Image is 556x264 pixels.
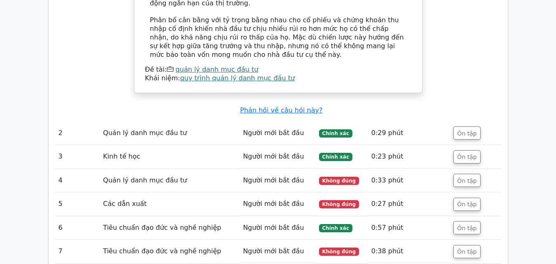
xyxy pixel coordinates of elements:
font: 0:27 phút [371,200,404,208]
font: Phân bổ cân bằng với tỷ trọng bằng nhau cho cổ phiếu và chứng khoán thu nhập cố định khiến nhà đầ... [150,16,404,58]
button: Ôn tập [453,126,480,140]
font: Ôn tập [457,224,476,231]
font: Tiêu chuẩn đạo đức và nghề nghiệp [103,247,221,255]
button: Ôn tập [453,245,480,258]
font: Khái niệm: [145,74,180,82]
font: 0:33 phút [371,176,404,184]
font: 0:29 phút [371,129,404,137]
font: Các dẫn xuất [103,200,147,208]
font: Chính xác [322,225,349,231]
font: 0:57 phút [371,224,404,231]
font: 6 [59,224,63,231]
font: Không đúng [322,201,356,207]
font: Quản lý danh mục đầu tư [103,176,187,184]
font: Ôn tập [457,201,476,208]
font: Quản lý danh mục đầu tư [103,129,187,137]
font: Ôn tập [457,154,476,160]
font: Không đúng [322,178,356,184]
a: Phản hồi về câu hỏi này? [240,106,323,114]
button: Ôn tập [453,198,480,211]
font: Người mới bắt đầu [243,224,304,231]
a: quy trình quản lý danh mục đầu tư [180,74,295,82]
font: Ôn tập [457,177,476,184]
font: Ôn tập [457,130,476,136]
font: Tiêu chuẩn đạo đức và nghề nghiệp [103,224,221,231]
font: Ôn tập [457,248,476,255]
font: Chính xác [322,131,349,136]
font: 0:23 phút [371,152,404,160]
font: 4 [59,176,63,184]
font: 2 [59,129,63,137]
font: Người mới bắt đầu [243,129,304,137]
font: 7 [59,247,63,255]
font: Người mới bắt đầu [243,176,304,184]
font: Kinh tế học [103,152,140,160]
a: quản lý danh mục đầu tư [176,65,258,73]
font: 5 [59,200,63,208]
font: Không đúng [322,249,356,255]
button: Ôn tập [453,221,480,234]
font: 3 [59,152,63,160]
font: Người mới bắt đầu [243,200,304,208]
font: Đề tài: [145,65,167,73]
font: Chính xác [322,154,349,160]
button: Ôn tập [453,174,480,187]
button: Ôn tập [453,150,480,164]
font: Người mới bắt đầu [243,247,304,255]
font: 0:38 phút [371,247,404,255]
font: Người mới bắt đầu [243,152,304,160]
